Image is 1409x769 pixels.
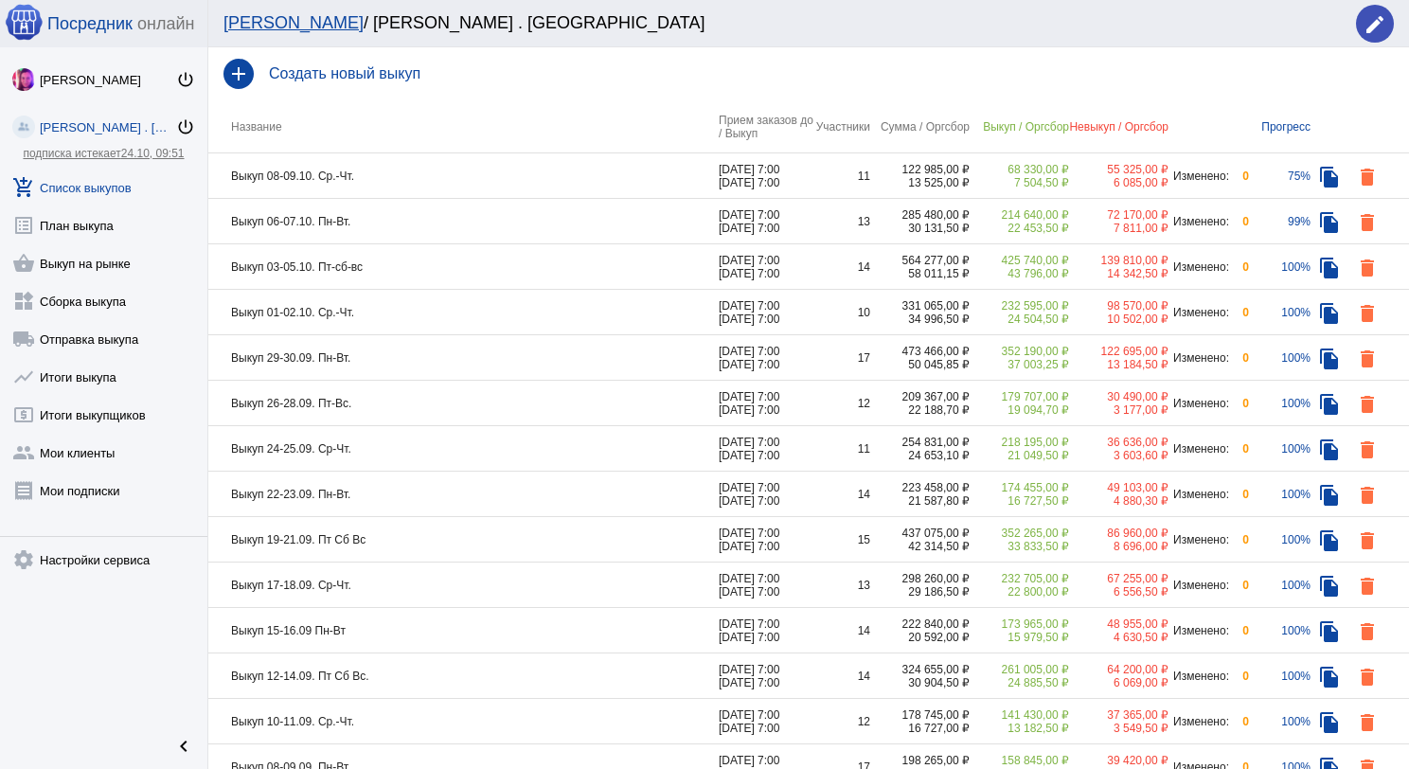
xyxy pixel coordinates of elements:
div: 72 170,00 ₽ [1069,208,1168,222]
mat-icon: local_shipping [12,328,35,350]
div: 67 255,00 ₽ [1069,572,1168,585]
div: 4 880,30 ₽ [1069,494,1168,508]
td: Выкуп 19-21.09. Пт Сб Вс [208,517,719,563]
div: 139 810,00 ₽ [1069,254,1168,267]
mat-icon: delete [1356,393,1379,416]
div: 0 [1230,715,1249,728]
div: 141 430,00 ₽ [970,708,1069,722]
div: 223 458,00 ₽ [870,481,970,494]
mat-icon: widgets [12,290,35,313]
td: 11 [813,426,870,472]
td: 100% [1249,608,1311,653]
mat-icon: receipt [12,479,35,502]
div: 7 811,00 ₽ [1069,222,1168,235]
td: [DATE] 7:00 [DATE] 7:00 [719,244,813,290]
td: 100% [1249,517,1311,563]
div: Изменено: [1168,670,1230,683]
mat-icon: file_copy [1318,257,1341,279]
td: 14 [813,244,870,290]
div: 0 [1230,351,1249,365]
div: 16 727,50 ₽ [970,494,1069,508]
td: 17 [813,335,870,381]
div: 21 049,50 ₽ [970,449,1069,462]
td: 12 [813,699,870,744]
div: Изменено: [1168,170,1230,183]
div: 33 833,50 ₽ [970,540,1069,553]
mat-icon: list_alt [12,214,35,237]
mat-icon: delete [1356,257,1379,279]
div: 43 796,00 ₽ [970,267,1069,280]
div: 13 184,50 ₽ [1069,358,1168,371]
mat-icon: file_copy [1318,666,1341,689]
div: 37 365,00 ₽ [1069,708,1168,722]
div: 122 695,00 ₽ [1069,345,1168,358]
div: 20 592,00 ₽ [870,631,970,644]
div: 29 186,50 ₽ [870,585,970,599]
mat-icon: chevron_left [172,735,195,758]
td: [DATE] 7:00 [DATE] 7:00 [719,199,813,244]
div: 174 455,00 ₽ [970,481,1069,494]
td: [DATE] 7:00 [DATE] 7:00 [719,608,813,653]
div: 98 570,00 ₽ [1069,299,1168,313]
mat-icon: delete [1356,620,1379,643]
div: 473 466,00 ₽ [870,345,970,358]
td: [DATE] 7:00 [DATE] 7:00 [719,426,813,472]
td: 100% [1249,244,1311,290]
div: 352 190,00 ₽ [970,345,1069,358]
td: Выкуп 24-25.09. Ср-Чт. [208,426,719,472]
div: 34 996,50 ₽ [870,313,970,326]
span: онлайн [137,14,194,34]
div: 39 420,00 ₽ [1069,754,1168,767]
div: 0 [1230,215,1249,228]
div: 0 [1230,306,1249,319]
div: 68 330,00 ₽ [970,163,1069,176]
div: 173 965,00 ₽ [970,617,1069,631]
mat-icon: file_copy [1318,211,1341,234]
td: 14 [813,608,870,653]
mat-icon: delete [1356,484,1379,507]
div: 4 630,50 ₽ [1069,631,1168,644]
td: Выкуп 08-09.10. Ср.-Чт. [208,153,719,199]
div: 0 [1230,442,1249,456]
mat-icon: file_copy [1318,438,1341,461]
td: Выкуп 17-18.09. Ср-Чт. [208,563,719,608]
th: Прогресс [1249,100,1311,153]
div: / [PERSON_NAME] . [GEOGRAPHIC_DATA] [223,13,1337,33]
div: 19 094,70 ₽ [970,403,1069,417]
div: 22 453,50 ₽ [970,222,1069,235]
div: 3 549,50 ₽ [1069,722,1168,735]
td: 100% [1249,381,1311,426]
div: 21 587,80 ₽ [870,494,970,508]
div: 64 200,00 ₽ [1069,663,1168,676]
mat-icon: delete [1356,438,1379,461]
div: 0 [1230,170,1249,183]
div: 24 885,50 ₽ [970,676,1069,689]
div: Изменено: [1168,306,1230,319]
td: 13 [813,563,870,608]
td: 14 [813,653,870,699]
div: Изменено: [1168,624,1230,637]
td: 100% [1249,563,1311,608]
mat-icon: settings [12,548,35,571]
div: Изменено: [1168,442,1230,456]
div: 3 177,00 ₽ [1069,403,1168,417]
div: 3 603,60 ₽ [1069,449,1168,462]
td: 100% [1249,699,1311,744]
div: 49 103,00 ₽ [1069,481,1168,494]
div: 331 065,00 ₽ [870,299,970,313]
mat-icon: file_copy [1318,529,1341,552]
div: 55 325,00 ₽ [1069,163,1168,176]
div: 298 260,00 ₽ [870,572,970,585]
div: 222 840,00 ₽ [870,617,970,631]
div: 86 960,00 ₽ [1069,527,1168,540]
div: [PERSON_NAME] . [GEOGRAPHIC_DATA] [40,120,176,134]
td: [DATE] 7:00 [DATE] 7:00 [719,290,813,335]
td: Выкуп 15-16.09 Пн-Вт [208,608,719,653]
div: 6 556,50 ₽ [1069,585,1168,599]
div: 0 [1230,533,1249,546]
th: Сумма / Оргсбор [870,100,970,153]
img: apple-icon-60x60.png [5,3,43,41]
div: 218 195,00 ₽ [970,436,1069,449]
div: Изменено: [1168,579,1230,592]
mat-icon: file_copy [1318,393,1341,416]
